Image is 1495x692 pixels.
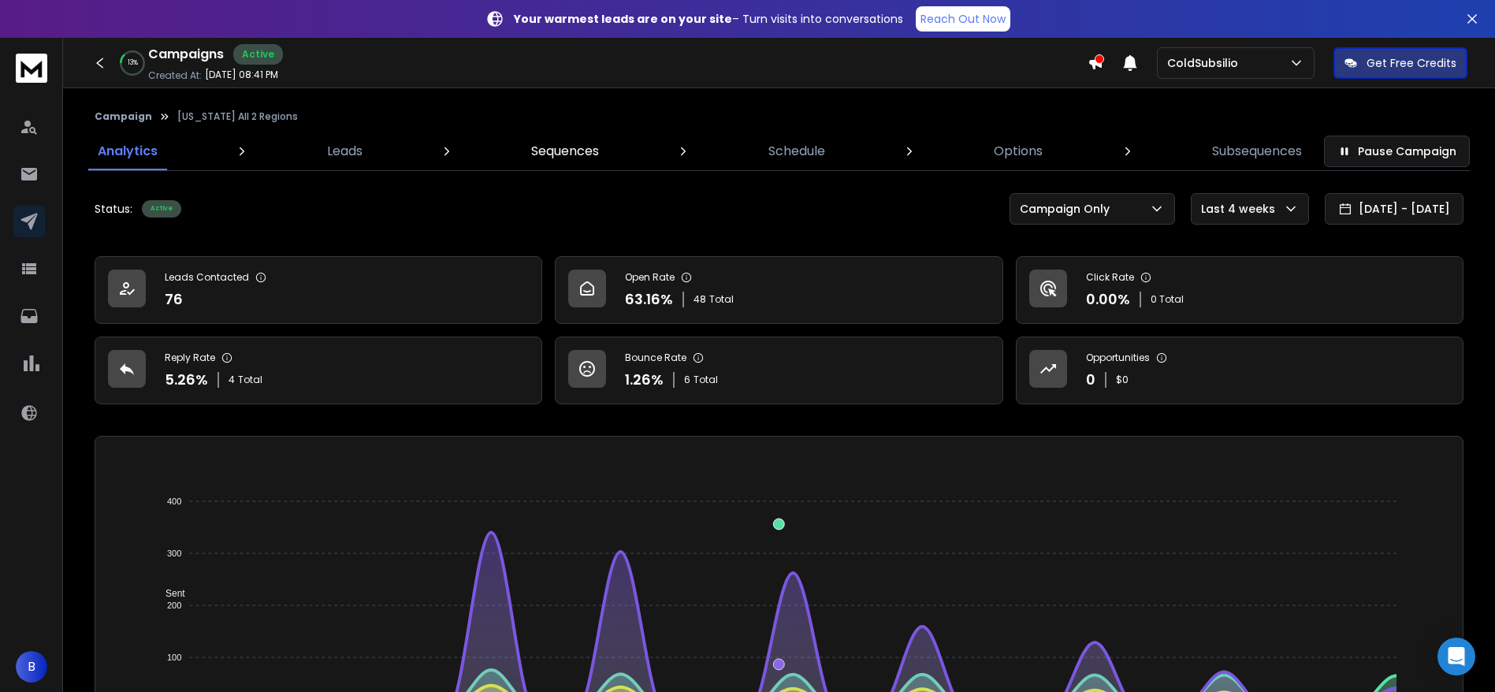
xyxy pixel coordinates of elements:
span: Total [238,374,262,386]
tspan: 300 [167,549,181,558]
img: logo [16,54,47,83]
a: Schedule [759,132,835,170]
p: 76 [165,288,183,311]
a: Leads Contacted76 [95,256,542,324]
p: Analytics [98,142,158,161]
a: Reply Rate5.26%4Total [95,337,542,404]
p: Get Free Credits [1367,55,1456,71]
a: Click Rate0.00%0 Total [1016,256,1463,324]
button: B [16,651,47,683]
tspan: 200 [167,601,181,610]
a: Analytics [88,132,167,170]
p: Sequences [531,142,599,161]
p: Reach Out Now [920,11,1006,27]
button: Pause Campaign [1324,136,1470,167]
p: Schedule [768,142,825,161]
tspan: 400 [167,497,181,506]
p: Subsequences [1212,142,1302,161]
p: Click Rate [1086,271,1134,284]
p: Open Rate [625,271,675,284]
p: [US_STATE] All 2 Regions [177,110,298,123]
span: Total [694,374,718,386]
span: 48 [694,293,706,306]
p: Status: [95,201,132,217]
p: Options [994,142,1043,161]
p: Campaign Only [1020,201,1116,217]
span: Sent [154,588,185,599]
p: 13 % [128,58,138,68]
div: Active [233,44,283,65]
a: Sequences [522,132,608,170]
a: Subsequences [1203,132,1311,170]
p: 0.00 % [1086,288,1130,311]
a: Open Rate63.16%48Total [555,256,1002,324]
p: Leads [327,142,363,161]
a: Bounce Rate1.26%6Total [555,337,1002,404]
span: 4 [229,374,235,386]
p: Opportunities [1086,352,1150,364]
p: Leads Contacted [165,271,249,284]
p: $ 0 [1116,374,1129,386]
span: Total [709,293,734,306]
div: Active [142,200,181,218]
a: Leads [318,132,372,170]
p: 0 Total [1151,293,1184,306]
a: Opportunities0$0 [1016,337,1463,404]
p: Created At: [148,69,202,82]
strong: Your warmest leads are on your site [514,11,732,27]
button: Get Free Credits [1333,47,1467,79]
p: ColdSubsilio [1167,55,1244,71]
p: 1.26 % [625,369,664,391]
p: Last 4 weeks [1201,201,1281,217]
p: Bounce Rate [625,352,686,364]
p: [DATE] 08:41 PM [205,69,278,81]
h1: Campaigns [148,45,224,64]
button: Campaign [95,110,152,123]
p: – Turn visits into conversations [514,11,903,27]
p: 63.16 % [625,288,673,311]
p: 0 [1086,369,1095,391]
span: 6 [684,374,690,386]
div: Open Intercom Messenger [1437,638,1475,675]
a: Options [984,132,1052,170]
button: [DATE] - [DATE] [1325,193,1463,225]
tspan: 100 [167,653,181,662]
p: 5.26 % [165,369,208,391]
p: Reply Rate [165,352,215,364]
a: Reach Out Now [916,6,1010,32]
